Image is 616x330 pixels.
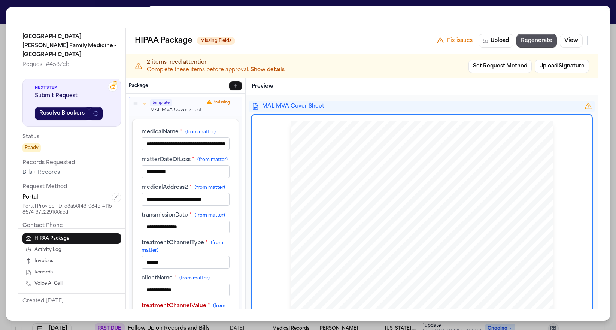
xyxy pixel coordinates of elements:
[262,103,582,110] span: MAL MVA Cover Sheet
[502,217,530,221] span: [PERSON_NAME]
[322,215,447,221] span: [GEOGRAPHIC_DATA][PERSON_NAME] Family Medicine
[150,107,204,113] p: MAL MVA Cover Sheet
[35,85,109,91] span: Next Step
[22,143,41,152] span: Ready
[519,273,531,276] span: Holland
[446,278,488,283] span: [PERSON_NAME]
[431,215,450,221] span: Westland
[479,34,513,48] button: Upload
[22,33,121,60] p: [GEOGRAPHIC_DATA][PERSON_NAME] Family Medicine - [GEOGRAPHIC_DATA]
[322,268,332,273] span: Dear
[502,202,521,206] span: ATTORNEYS
[502,303,558,307] span: [PERSON_NAME] [PERSON_NAME]
[392,197,406,202] span: [DATE]
[142,302,230,317] label: treatmentChannelValue
[322,278,445,283] span: I am writing to request copies of itemized bill for our client,
[329,305,331,310] span: -
[492,278,493,283] span: ,
[22,221,121,230] p: Contact Phone
[34,247,61,253] span: Activity Log
[397,253,402,258] span: 08
[142,239,230,254] label: treatmentChannelType
[363,253,364,258] span: :
[195,185,225,190] span: (from matter)
[502,248,560,251] span: [PERSON_NAME] [PERSON_NAME]
[502,278,530,282] span: [PERSON_NAME]
[337,299,414,304] span: Itemized physician billing statements
[535,60,589,73] button: Upload Signature
[502,207,531,211] span: [PERSON_NAME]
[34,269,53,275] span: Records
[22,278,121,289] button: Voice AI Call
[22,60,121,69] p: Request # 4587eb
[337,241,345,246] span: RE:
[410,253,412,258] span: -
[516,34,557,48] button: Regenerate
[402,253,404,258] span: -
[251,66,285,74] button: Show details
[22,158,121,167] p: Records Requested
[322,222,406,227] span: [STREET_ADDRESS][PERSON_NAME]
[352,253,362,258] span: DOS
[355,305,417,310] span: history and examination notes
[468,60,532,73] button: Set Request Method
[352,247,365,252] span: DOB:
[22,256,121,266] button: Invoices
[179,276,210,281] span: (from matter)
[502,212,530,216] span: [PERSON_NAME]
[322,289,434,294] span: provide complete records, including but not limited to:
[447,37,473,45] span: Fix issues
[150,99,172,106] span: template
[142,128,230,136] label: medicalName
[129,83,148,89] h3: Package
[142,156,230,164] label: matterDateOfLoss
[560,34,583,48] button: View
[333,268,373,273] span: Records Custodian,
[395,253,397,258] span: -
[197,37,235,45] span: Missing Fields
[502,288,559,292] span: [PERSON_NAME] [PERSON_NAME]
[22,133,121,142] p: Status
[142,184,230,191] label: medicalAddress2
[249,101,595,112] div: MAL MVA Cover Sheet
[322,209,346,214] span: SENT VIA
[413,253,428,258] span: Present
[403,253,409,258] span: 09
[502,258,530,261] span: [PERSON_NAME]
[34,281,63,287] span: Voice AI Call
[502,263,532,267] span: [PERSON_NAME]
[214,100,230,105] span: 1 missing
[34,236,69,242] span: HIPAA Package
[22,203,121,215] div: Portal Provider ID: d3a50f43-084b-4115-8674-372229100acd
[329,299,331,304] span: -
[147,66,464,74] p: Complete these items before approval.
[322,283,455,288] span: for the dates of service referenced above. We kindly ask that you
[502,283,531,287] span: [PERSON_NAME]
[129,97,242,116] div: templateMAL MVA Cover Sheet1missing
[22,182,121,191] p: Request Method
[185,130,216,134] span: (from matter)
[22,267,121,278] button: Records
[385,253,395,258] span: 2025
[22,297,121,306] p: Created [DATE]
[502,237,529,241] span: [PERSON_NAME]
[114,81,116,85] span: ?
[368,209,370,214] span: :
[22,194,38,201] span: Portal
[385,241,426,246] span: [PERSON_NAME]
[197,158,228,162] span: (from matter)
[502,273,531,276] span: [PERSON_NAME]
[502,268,529,272] span: [PERSON_NAME]
[337,305,354,310] span: Medical
[147,59,464,66] p: 2 items need attention
[502,222,529,226] span: [PERSON_NAME]
[142,212,230,219] label: transmissionDate
[502,252,532,256] span: [PERSON_NAME]*
[502,298,531,302] span: [PERSON_NAME]
[252,83,592,90] h3: Preview
[22,233,121,244] button: HIPAA Package
[502,293,530,297] span: [PERSON_NAME]
[22,169,121,176] div: Bills + Records
[352,241,376,246] span: Our Client:
[35,107,89,120] button: Resolve Blockers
